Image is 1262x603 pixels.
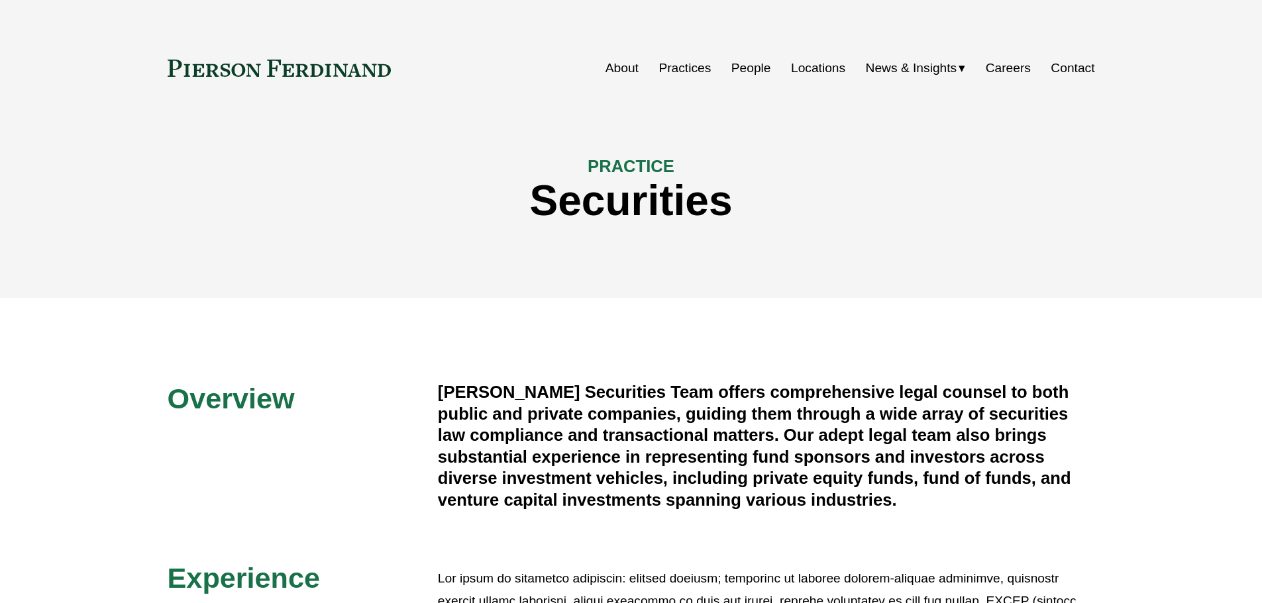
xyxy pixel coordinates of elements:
a: Contact [1051,56,1094,81]
span: Experience [168,562,320,594]
a: Locations [791,56,845,81]
a: About [605,56,639,81]
h4: [PERSON_NAME] Securities Team offers comprehensive legal counsel to both public and private compa... [438,381,1095,510]
span: Overview [168,383,295,414]
span: News & Insights [866,57,957,80]
a: People [731,56,771,81]
h1: Securities [168,177,1095,225]
a: Careers [986,56,1031,81]
a: Practices [658,56,711,81]
span: PRACTICE [588,157,674,175]
a: folder dropdown [866,56,966,81]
